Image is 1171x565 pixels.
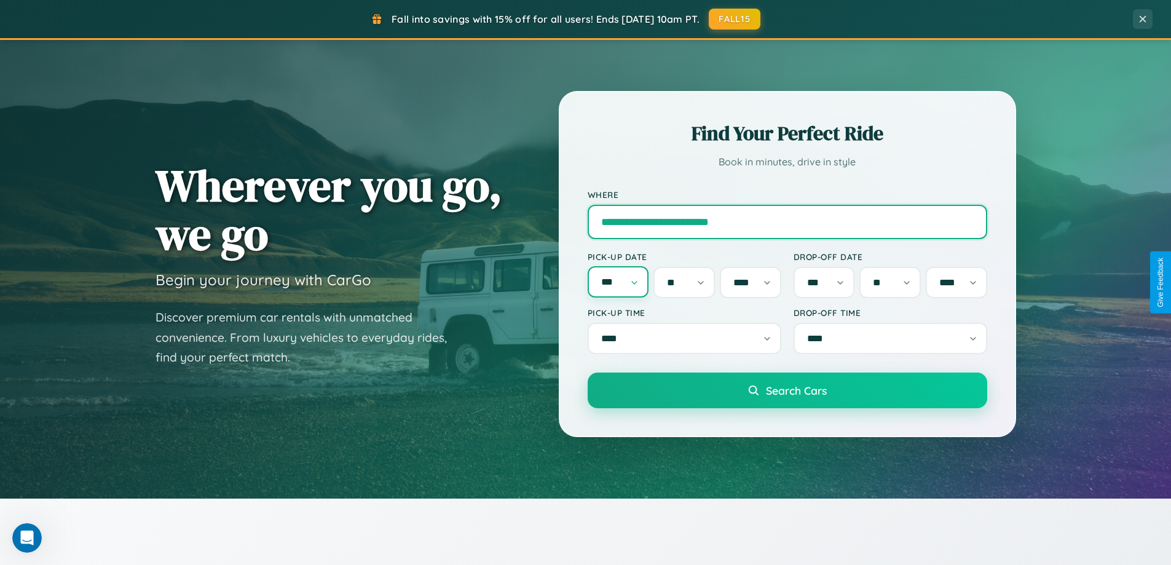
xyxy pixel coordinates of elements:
[12,523,42,553] iframe: Intercom live chat
[709,9,760,30] button: FALL15
[392,13,700,25] span: Fall into savings with 15% off for all users! Ends [DATE] 10am PT.
[588,307,781,318] label: Pick-up Time
[588,153,987,171] p: Book in minutes, drive in style
[588,189,987,200] label: Where
[794,307,987,318] label: Drop-off Time
[766,384,827,397] span: Search Cars
[588,251,781,262] label: Pick-up Date
[156,161,502,258] h1: Wherever you go, we go
[794,251,987,262] label: Drop-off Date
[156,307,463,368] p: Discover premium car rentals with unmatched convenience. From luxury vehicles to everyday rides, ...
[1156,258,1165,307] div: Give Feedback
[156,271,371,289] h3: Begin your journey with CarGo
[588,373,987,408] button: Search Cars
[588,120,987,147] h2: Find Your Perfect Ride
